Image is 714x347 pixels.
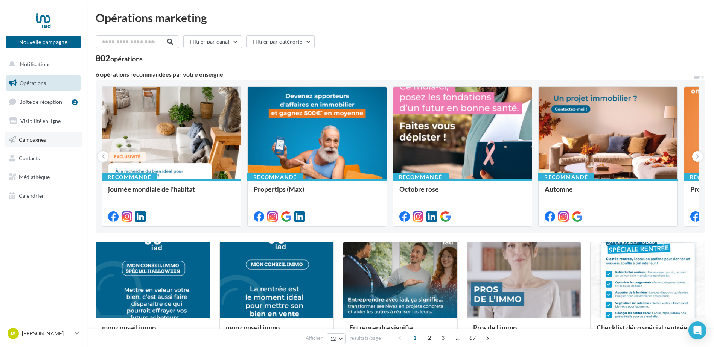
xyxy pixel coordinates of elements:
div: Open Intercom Messenger [688,321,706,339]
span: Campagnes [19,136,46,142]
button: Filtrer par canal [183,35,242,48]
a: Campagnes [5,132,82,148]
div: Recommandé [538,173,594,181]
span: résultats/page [350,335,381,342]
p: [PERSON_NAME] [22,330,72,337]
a: IA [PERSON_NAME] [6,326,81,341]
div: Recommandé [247,173,303,181]
div: 802 [96,54,143,62]
div: Recommandé [102,173,157,181]
span: Opérations [20,80,46,86]
div: 6 opérations recommandées par votre enseigne [96,71,693,77]
div: opérations [110,55,143,62]
div: mon conseil immo [226,324,328,339]
div: Automne [545,185,671,200]
span: Calendrier [19,192,44,199]
span: Boîte de réception [19,98,62,105]
span: 3 [437,332,449,344]
span: Contacts [19,155,40,161]
a: Médiathèque [5,169,82,185]
span: 1 [409,332,421,344]
div: Entreprendre signifie [349,324,451,339]
span: 12 [330,336,336,342]
span: Notifications [20,61,50,67]
a: Opérations [5,75,82,91]
button: 12 [327,333,346,344]
button: Notifications [5,56,79,72]
span: ... [452,332,464,344]
span: Médiathèque [19,174,50,180]
a: Contacts [5,150,82,166]
div: Propertips (Max) [254,185,381,200]
span: Afficher [306,335,323,342]
span: 2 [423,332,435,344]
div: Octobre rose [399,185,526,200]
div: Pros de l'immo [473,324,575,339]
div: 2 [72,99,78,105]
div: Opérations marketing [96,12,705,23]
span: IA [11,330,16,337]
div: mon conseil immo [102,324,204,339]
a: Calendrier [5,188,82,204]
span: Visibilité en ligne [20,118,61,124]
a: Boîte de réception2 [5,94,82,110]
a: Visibilité en ligne [5,113,82,129]
div: Recommandé [393,173,449,181]
div: Checklist déco spécial rentrée [597,324,699,339]
span: 67 [466,332,479,344]
div: journée mondiale de l'habitat [108,185,235,200]
button: Nouvelle campagne [6,36,81,48]
button: Filtrer par catégorie [246,35,315,48]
